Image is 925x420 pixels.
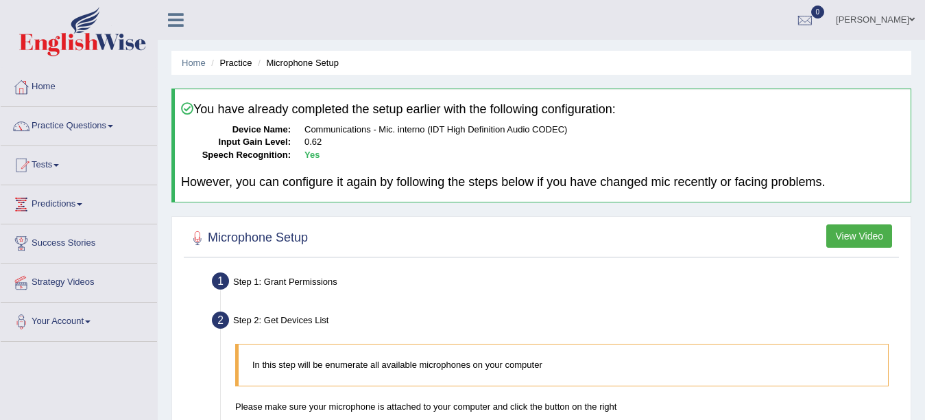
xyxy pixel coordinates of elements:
[1,185,157,220] a: Predictions
[206,268,904,299] div: Step 1: Grant Permissions
[181,149,291,162] dt: Speech Recognition:
[1,303,157,337] a: Your Account
[304,124,904,137] dd: Communications - Mic. interno (IDT High Definition Audio CODEC)
[181,136,291,149] dt: Input Gain Level:
[182,58,206,68] a: Home
[181,124,291,137] dt: Device Name:
[181,102,904,117] h4: You have already completed the setup earlier with the following configuration:
[208,56,252,69] li: Practice
[235,344,889,386] blockquote: In this step will be enumerate all available microphones on your computer
[1,146,157,180] a: Tests
[304,136,904,149] dd: 0.62
[235,400,889,413] p: Please make sure your microphone is attached to your computer and click the button on the right
[206,307,904,338] div: Step 2: Get Devices List
[826,224,892,248] button: View Video
[1,264,157,298] a: Strategy Videos
[187,228,308,248] h2: Microphone Setup
[1,107,157,141] a: Practice Questions
[1,68,157,102] a: Home
[304,150,320,160] b: Yes
[181,176,904,189] h4: However, you can configure it again by following the steps below if you have changed mic recently...
[254,56,339,69] li: Microphone Setup
[1,224,157,259] a: Success Stories
[811,5,825,19] span: 0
